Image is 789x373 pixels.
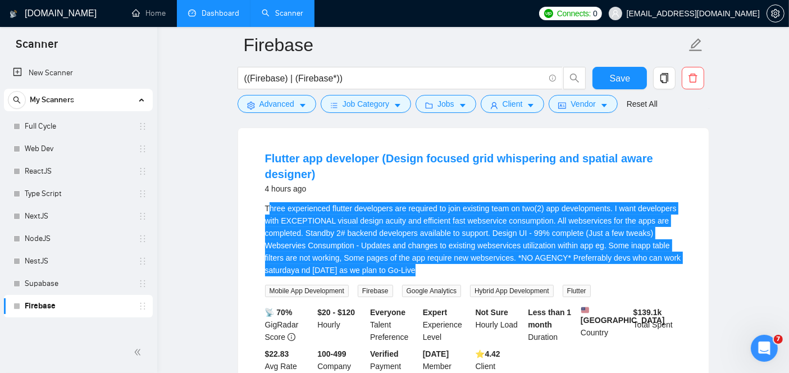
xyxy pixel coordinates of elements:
[265,202,682,276] div: Three experienced flutter developers are required to join existing team on two(2) app development...
[470,285,554,297] span: Hybrid App Development
[549,75,557,82] span: info-circle
[138,189,147,198] span: holder
[564,73,585,83] span: search
[593,7,598,20] span: 0
[4,62,153,84] li: New Scanner
[402,285,461,297] span: Google Analytics
[526,306,578,343] div: Duration
[138,279,147,288] span: holder
[25,228,131,250] a: NodeJS
[25,138,131,160] a: Web Dev
[571,98,595,110] span: Vendor
[767,4,785,22] button: setting
[25,205,131,228] a: NextJS
[437,98,454,110] span: Jobs
[368,306,421,343] div: Talent Preference
[25,272,131,295] a: Supabase
[358,285,393,297] span: Firebase
[317,349,346,358] b: 100-499
[581,306,589,314] img: 🇺🇸
[682,73,704,83] span: delete
[425,101,433,110] span: folder
[265,182,682,195] div: 4 hours ago
[416,95,476,113] button: folderJobscaret-down
[581,306,665,325] b: [GEOGRAPHIC_DATA]
[8,96,25,104] span: search
[423,308,448,317] b: Expert
[132,8,166,18] a: homeHome
[682,67,704,89] button: delete
[25,160,131,183] a: ReactJS
[612,10,619,17] span: user
[265,308,293,317] b: 📡 70%
[527,101,535,110] span: caret-down
[138,122,147,131] span: holder
[13,62,144,84] a: New Scanner
[138,302,147,311] span: holder
[610,71,630,85] span: Save
[10,5,17,23] img: logo
[563,285,591,297] span: Flutter
[4,89,153,317] li: My Scanners
[259,98,294,110] span: Advanced
[7,36,67,60] span: Scanner
[503,98,523,110] span: Client
[265,285,349,297] span: Mobile App Development
[549,95,617,113] button: idcardVendorcaret-down
[299,101,307,110] span: caret-down
[459,101,467,110] span: caret-down
[317,308,355,317] b: $20 - $120
[627,98,658,110] a: Reset All
[421,306,473,343] div: Experience Level
[751,335,778,362] iframe: Intercom live chat
[476,349,500,358] b: ⭐️ 4.42
[557,7,591,20] span: Connects:
[8,91,26,109] button: search
[490,101,498,110] span: user
[244,71,544,85] input: Search Freelance Jobs...
[592,67,647,89] button: Save
[247,101,255,110] span: setting
[544,9,553,18] img: upwork-logo.png
[188,8,239,18] a: dashboardDashboard
[138,257,147,266] span: holder
[330,101,338,110] span: bars
[244,31,686,59] input: Scanner name...
[138,212,147,221] span: holder
[25,183,131,205] a: Type Script
[288,333,295,341] span: info-circle
[423,349,449,358] b: [DATE]
[370,349,399,358] b: Verified
[25,250,131,272] a: NestJS
[394,101,402,110] span: caret-down
[370,308,405,317] b: Everyone
[134,347,145,358] span: double-left
[138,234,147,243] span: holder
[563,67,586,89] button: search
[481,95,545,113] button: userClientcaret-down
[265,349,289,358] b: $22.83
[476,308,508,317] b: Not Sure
[633,308,662,317] b: $ 139.1k
[343,98,389,110] span: Job Category
[238,95,316,113] button: settingAdvancedcaret-down
[30,89,74,111] span: My Scanners
[558,101,566,110] span: idcard
[600,101,608,110] span: caret-down
[265,152,653,180] a: Flutter app developer (Design focused grid whispering and spatial aware designer)
[654,73,675,83] span: copy
[263,306,316,343] div: GigRadar Score
[688,38,703,52] span: edit
[138,167,147,176] span: holder
[653,67,676,89] button: copy
[25,115,131,138] a: Full Cycle
[315,306,368,343] div: Hourly
[767,9,785,18] a: setting
[262,8,303,18] a: searchScanner
[578,306,631,343] div: Country
[321,95,411,113] button: barsJob Categorycaret-down
[528,308,571,329] b: Less than 1 month
[473,306,526,343] div: Hourly Load
[138,144,147,153] span: holder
